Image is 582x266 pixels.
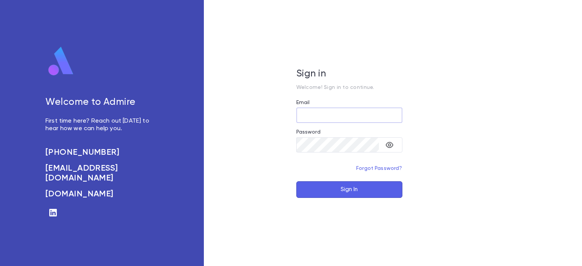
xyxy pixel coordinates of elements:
[45,117,158,132] p: First time here? Reach out [DATE] to hear how we can help you.
[45,189,158,199] a: [DOMAIN_NAME]
[356,166,402,171] a: Forgot Password?
[296,100,310,106] label: Email
[382,137,397,152] button: toggle password visibility
[45,97,158,108] h5: Welcome to Admire
[296,68,402,80] h5: Sign in
[296,181,402,198] button: Sign In
[45,46,77,76] img: logo
[296,129,321,135] label: Password
[45,163,158,183] a: [EMAIL_ADDRESS][DOMAIN_NAME]
[45,148,158,157] a: [PHONE_NUMBER]
[296,84,402,90] p: Welcome! Sign in to continue.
